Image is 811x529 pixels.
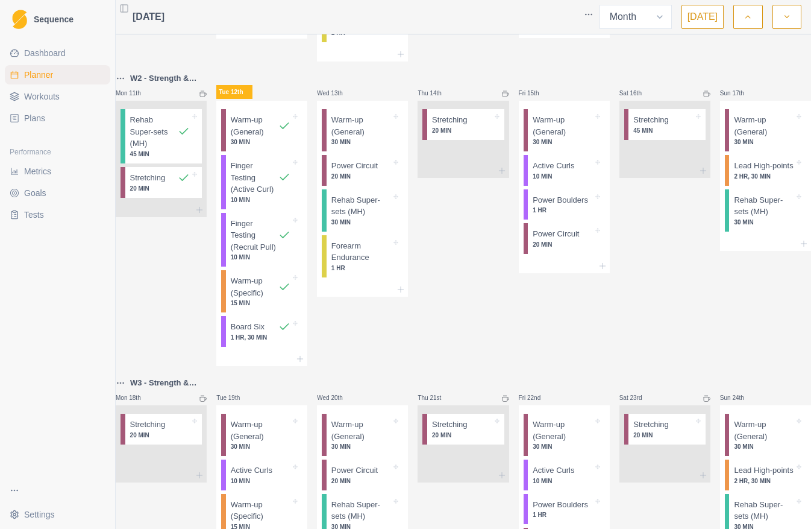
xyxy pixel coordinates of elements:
[533,114,593,138] p: Warm-up (General)
[734,442,794,451] p: 30 MIN
[5,87,110,106] a: Workouts
[130,431,190,440] p: 20 MIN
[533,206,593,215] p: 1 HR
[24,47,66,59] span: Dashboard
[130,377,207,389] p: W3 - Strength & Power
[24,187,46,199] span: Goals
[5,65,110,84] a: Planner
[633,419,669,431] p: Stretching
[24,209,44,221] span: Tests
[734,464,793,477] p: Lead High-points
[221,155,302,209] div: Finger Testing (Active Curl)10 MIN
[231,464,272,477] p: Active Curls
[231,275,279,299] p: Warm-up (Specific)
[725,155,806,186] div: Lead High-points2 HR, 30 MIN
[24,69,53,81] span: Planner
[432,126,492,135] p: 20 MIN
[322,414,403,456] div: Warm-up (General)30 MIN
[231,333,291,342] p: 1 HR, 30 MIN
[432,419,468,431] p: Stretching
[734,172,794,181] p: 2 HR, 30 MIN
[533,510,593,519] p: 1 HR
[317,393,353,402] p: Wed 20th
[519,393,555,402] p: Fri 22nd
[322,460,403,490] div: Power Circuit20 MIN
[331,194,392,218] p: Rehab Super-sets (MH)
[533,477,593,486] p: 10 MIN
[5,162,110,181] a: Metrics
[734,194,794,218] p: Rehab Super-sets (MH)
[331,442,392,451] p: 30 MIN
[734,160,793,172] p: Lead High-points
[331,499,392,522] p: Rehab Super-sets (MH)
[5,43,110,63] a: Dashboard
[533,419,593,442] p: Warm-up (General)
[130,114,178,150] p: Rehab Super-sets (MH)
[331,218,392,227] p: 30 MIN
[533,499,588,511] p: Power Boulders
[725,414,806,456] div: Warm-up (General)30 MIN
[633,431,694,440] p: 20 MIN
[422,109,504,140] div: Stretching20 MIN
[12,10,27,30] img: Logo
[216,85,252,99] p: Tue 12th
[533,240,593,249] p: 20 MIN
[116,393,152,402] p: Mon 18th
[130,150,190,159] p: 45 MIN
[130,172,166,184] p: Stretching
[5,205,110,224] a: Tests
[619,89,656,98] p: Sat 16th
[231,442,291,451] p: 30 MIN
[231,218,279,253] p: Finger Testing (Recruit Pull)
[524,494,605,525] div: Power Boulders1 HR
[322,109,403,151] div: Warm-up (General)30 MIN
[130,419,166,431] p: Stretching
[619,393,656,402] p: Sat 23rd
[221,109,302,151] div: Warm-up (General)30 MIN
[331,114,392,138] p: Warm-up (General)
[121,167,202,198] div: Stretching20 MIN
[331,419,392,442] p: Warm-up (General)
[231,419,291,442] p: Warm-up (General)
[734,218,794,227] p: 30 MIN
[734,499,794,522] p: Rehab Super-sets (MH)
[533,464,574,477] p: Active Curls
[322,155,403,186] div: Power Circuit20 MIN
[121,109,202,163] div: Rehab Super-sets (MH)45 MIN
[5,183,110,203] a: Goals
[221,316,302,347] div: Board Six1 HR, 30 MIN
[432,431,492,440] p: 20 MIN
[533,194,588,206] p: Power Boulders
[5,142,110,162] div: Performance
[231,114,279,138] p: Warm-up (General)
[116,89,152,98] p: Mon 11th
[734,419,794,442] p: Warm-up (General)
[221,460,302,490] div: Active Curls10 MIN
[734,114,794,138] p: Warm-up (General)
[5,5,110,34] a: LogoSequence
[524,189,605,220] div: Power Boulders1 HR
[432,114,468,126] p: Stretching
[216,393,252,402] p: Tue 19th
[317,89,353,98] p: Wed 13th
[24,112,45,124] span: Plans
[121,414,202,445] div: Stretching20 MIN
[322,189,403,232] div: Rehab Super-sets (MH)30 MIN
[231,499,291,522] p: Warm-up (Specific)
[633,114,669,126] p: Stretching
[533,138,593,147] p: 30 MIN
[221,213,302,267] div: Finger Testing (Recruit Pull)10 MIN
[418,393,454,402] p: Thu 21st
[533,160,574,172] p: Active Curls
[725,189,806,232] div: Rehab Super-sets (MH)30 MIN
[231,138,291,147] p: 30 MIN
[331,464,378,477] p: Power Circuit
[633,126,694,135] p: 45 MIN
[322,235,403,277] div: Forearm Endurance1 HR
[231,195,291,204] p: 10 MIN
[24,90,60,103] span: Workouts
[734,477,794,486] p: 2 HR, 30 MIN
[130,72,207,84] p: W2 - Strength & Power
[422,414,504,445] div: Stretching20 MIN
[720,89,756,98] p: Sun 17th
